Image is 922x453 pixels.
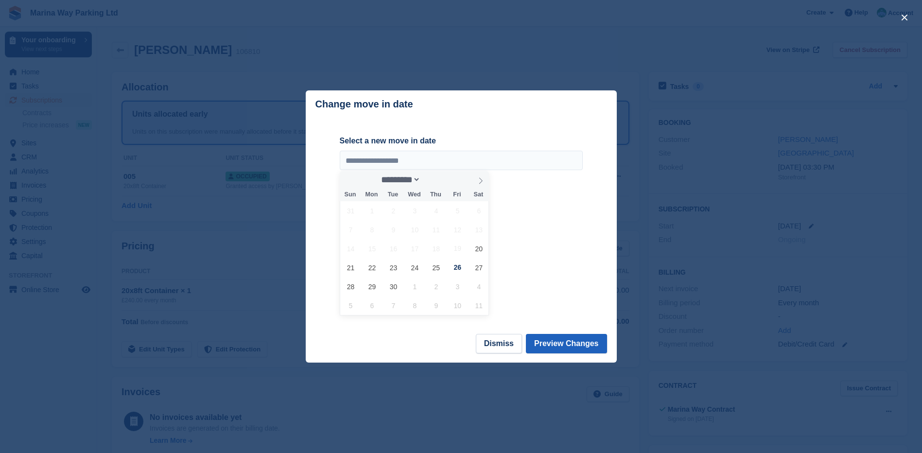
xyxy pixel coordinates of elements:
[363,220,382,239] span: September 8, 2025
[384,277,403,296] span: September 30, 2025
[341,220,360,239] span: September 7, 2025
[363,258,382,277] span: September 22, 2025
[446,192,468,198] span: Fri
[340,192,361,198] span: Sun
[470,220,488,239] span: September 13, 2025
[341,258,360,277] span: September 21, 2025
[341,239,360,258] span: September 14, 2025
[384,239,403,258] span: September 16, 2025
[427,239,446,258] span: September 18, 2025
[427,220,446,239] span: September 11, 2025
[341,277,360,296] span: September 28, 2025
[420,174,451,185] input: Year
[897,10,912,25] button: close
[448,201,467,220] span: September 5, 2025
[448,296,467,315] span: October 10, 2025
[384,296,403,315] span: October 7, 2025
[470,239,488,258] span: September 20, 2025
[427,258,446,277] span: September 25, 2025
[448,277,467,296] span: October 3, 2025
[341,201,360,220] span: August 31, 2025
[363,296,382,315] span: October 6, 2025
[405,239,424,258] span: September 17, 2025
[384,258,403,277] span: September 23, 2025
[405,220,424,239] span: September 10, 2025
[405,277,424,296] span: October 1, 2025
[315,99,413,110] p: Change move in date
[448,239,467,258] span: September 19, 2025
[427,277,446,296] span: October 2, 2025
[384,220,403,239] span: September 9, 2025
[363,201,382,220] span: September 1, 2025
[363,239,382,258] span: September 15, 2025
[470,258,488,277] span: September 27, 2025
[341,296,360,315] span: October 5, 2025
[526,334,607,353] button: Preview Changes
[427,201,446,220] span: September 4, 2025
[384,201,403,220] span: September 2, 2025
[361,192,382,198] span: Mon
[425,192,446,198] span: Thu
[470,277,488,296] span: October 4, 2025
[427,296,446,315] span: October 9, 2025
[405,296,424,315] span: October 8, 2025
[382,192,403,198] span: Tue
[448,220,467,239] span: September 12, 2025
[340,135,583,147] label: Select a new move in date
[476,334,522,353] button: Dismiss
[405,201,424,220] span: September 3, 2025
[363,277,382,296] span: September 29, 2025
[470,201,488,220] span: September 6, 2025
[403,192,425,198] span: Wed
[378,174,420,185] select: Month
[448,258,467,277] span: September 26, 2025
[405,258,424,277] span: September 24, 2025
[468,192,489,198] span: Sat
[470,296,488,315] span: October 11, 2025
